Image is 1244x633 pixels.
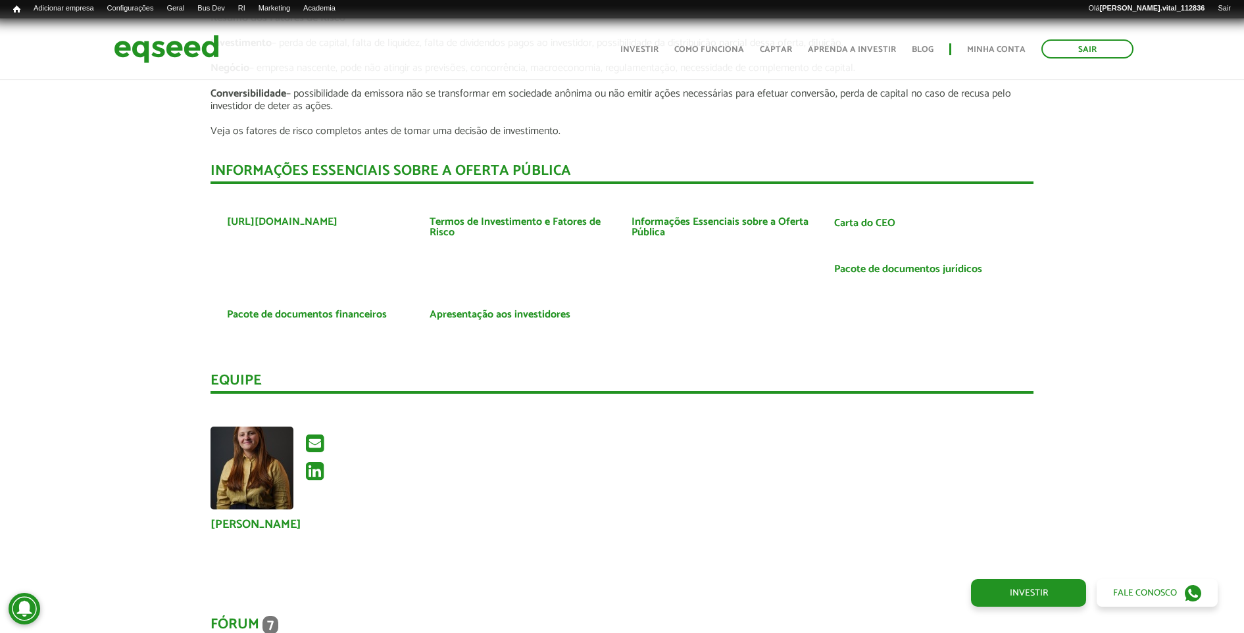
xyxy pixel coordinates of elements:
a: Marketing [252,3,297,14]
div: Equipe [211,373,1033,394]
a: Investir [620,45,659,54]
a: Academia [297,3,342,14]
img: Foto de Daniela Freitas Ribeiro [211,427,293,509]
a: Fale conosco [1097,579,1218,607]
a: Ver perfil do usuário. [211,427,293,509]
a: [PERSON_NAME] [211,519,301,530]
strong: Conversibilidade [211,85,286,103]
a: Sair [1041,39,1133,59]
a: Olá[PERSON_NAME].vital_112836 [1082,3,1211,14]
a: RI [232,3,252,14]
a: Minha conta [967,45,1026,54]
a: Captar [760,45,792,54]
a: Pacote de documentos financeiros [227,310,387,320]
strong: [PERSON_NAME].vital_112836 [1100,4,1205,12]
a: Sair [1211,3,1237,14]
a: Aprenda a investir [808,45,896,54]
a: Como funciona [674,45,744,54]
a: Blog [912,45,933,54]
a: [URL][DOMAIN_NAME] [227,217,337,227]
a: Informações Essenciais sobre a Oferta Pública [632,217,814,238]
a: Configurações [101,3,161,14]
img: EqSeed [114,32,219,66]
a: Apresentação aos investidores [430,310,570,320]
a: Bus Dev [191,3,232,14]
a: Investir [971,579,1086,607]
a: Adicionar empresa [27,3,101,14]
a: Carta do CEO [834,218,895,229]
a: Pacote de documentos jurídicos [834,264,982,275]
span: Início [13,5,20,14]
a: Geral [160,3,191,14]
p: Veja os fatores de risco completos antes de tomar uma decisão de investimento. [211,125,1033,137]
div: INFORMAÇÕES ESSENCIAIS SOBRE A OFERTA PÚBLICA [211,164,1033,184]
a: Termos de Investimento e Fatores de Risco [430,217,612,238]
p: – possibilidade da emissora não se transformar em sociedade anônima ou não emitir ações necessári... [211,87,1033,112]
a: Início [7,3,27,16]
